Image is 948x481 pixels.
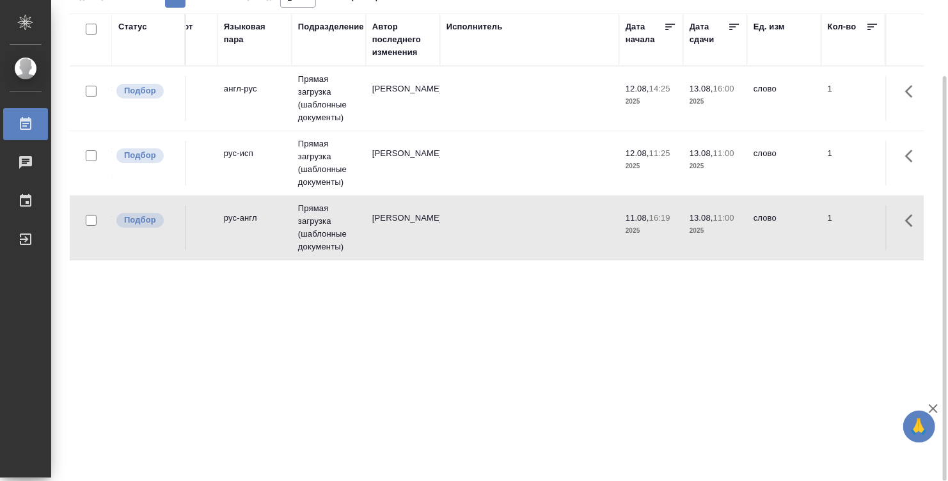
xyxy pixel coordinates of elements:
[217,205,292,250] td: рус-англ
[690,213,713,223] p: 13.08,
[690,225,741,237] p: 2025
[690,95,741,108] p: 2025
[754,20,785,33] div: Ед. изм
[649,84,670,93] p: 14:25
[292,67,366,130] td: Прямая загрузка (шаблонные документы)
[897,141,928,171] button: Здесь прячутся важные кнопки
[747,76,821,121] td: слово
[224,20,285,46] div: Языковая пара
[626,95,677,108] p: 2025
[649,148,670,158] p: 11:25
[897,76,928,107] button: Здесь прячутся важные кнопки
[366,205,440,250] td: [PERSON_NAME]
[821,76,885,121] td: 1
[217,76,292,121] td: англ-рус
[292,196,366,260] td: Прямая загрузка (шаблонные документы)
[115,83,178,100] div: Можно подбирать исполнителей
[217,141,292,185] td: рус-исп
[298,20,364,33] div: Подразделение
[446,20,503,33] div: Исполнитель
[366,76,440,121] td: [PERSON_NAME]
[292,131,366,195] td: Прямая загрузка (шаблонные документы)
[821,205,885,250] td: 1
[690,84,713,93] p: 13.08,
[626,84,649,93] p: 12.08,
[626,148,649,158] p: 12.08,
[747,205,821,250] td: слово
[124,84,156,97] p: Подбор
[649,213,670,223] p: 16:19
[690,20,728,46] div: Дата сдачи
[115,147,178,164] div: Можно подбирать исполнителей
[124,149,156,162] p: Подбор
[626,20,664,46] div: Дата начала
[626,160,677,173] p: 2025
[626,225,677,237] p: 2025
[908,413,930,440] span: 🙏
[747,141,821,185] td: слово
[118,20,147,33] div: Статус
[713,84,734,93] p: 16:00
[828,20,857,33] div: Кол-во
[821,141,885,185] td: 1
[115,212,178,229] div: Можно подбирать исполнителей
[124,214,156,226] p: Подбор
[690,160,741,173] p: 2025
[713,148,734,158] p: 11:00
[372,20,434,59] div: Автор последнего изменения
[690,148,713,158] p: 13.08,
[897,205,928,236] button: Здесь прячутся важные кнопки
[713,213,734,223] p: 11:00
[626,213,649,223] p: 11.08,
[366,141,440,185] td: [PERSON_NAME]
[903,411,935,443] button: 🙏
